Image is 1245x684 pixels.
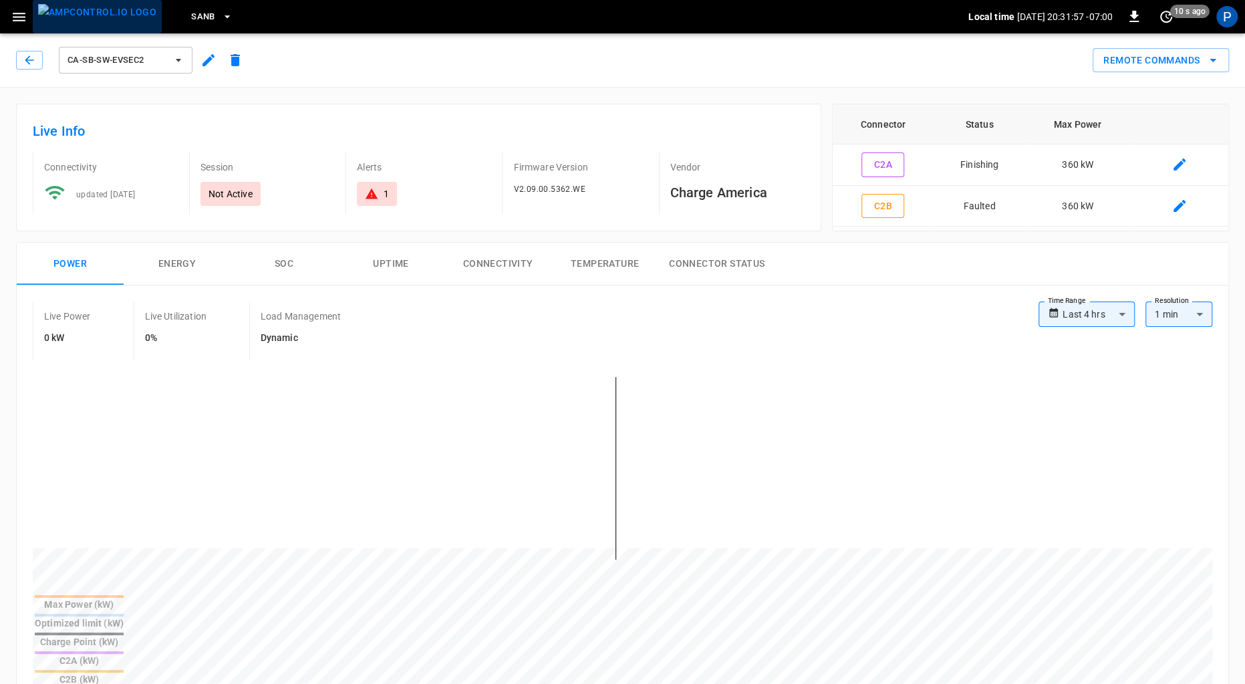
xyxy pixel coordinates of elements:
button: SanB [186,4,238,30]
span: updated [DATE] [76,190,136,199]
div: profile-icon [1216,6,1238,27]
h6: Charge America [670,182,805,203]
td: Faulted [934,186,1024,227]
div: 1 [384,187,389,201]
p: Live Power [44,310,91,323]
p: Alerts [357,160,491,174]
button: Connector Status [658,243,775,286]
p: Not Active [209,187,253,201]
label: Time Range [1048,296,1085,306]
p: Load Management [261,310,341,323]
button: ca-sb-sw-evseC2 [59,47,192,74]
p: [DATE] 20:31:57 -07:00 [1017,10,1113,23]
button: Temperature [551,243,658,286]
span: ca-sb-sw-evseC2 [67,53,166,68]
img: ampcontrol.io logo [38,4,156,21]
button: Uptime [337,243,444,286]
p: Connectivity [44,160,178,174]
p: Vendor [670,160,805,174]
span: 10 s ago [1170,5,1210,18]
td: 360 kW [1025,186,1131,227]
td: Finishing [934,144,1024,186]
button: set refresh interval [1155,6,1177,27]
button: Connectivity [444,243,551,286]
div: remote commands options [1093,48,1229,73]
div: Last 4 hrs [1063,302,1135,327]
h6: 0% [145,331,206,346]
button: Energy [124,243,231,286]
button: Remote Commands [1093,48,1229,73]
th: Connector [833,104,934,144]
label: Resolution [1155,296,1188,306]
button: C2A [861,152,904,177]
div: 1 min [1145,302,1212,327]
p: Local time [968,10,1014,23]
h6: Live Info [33,120,805,142]
h6: Dynamic [261,331,341,346]
h6: 0 kW [44,331,91,346]
th: Max Power [1025,104,1131,144]
span: V2.09.00.5362.WE [513,185,585,194]
span: SanB [191,9,215,25]
button: C2B [861,194,904,219]
table: connector table [833,104,1228,227]
td: 360 kW [1025,144,1131,186]
th: Status [934,104,1024,144]
button: Power [17,243,124,286]
p: Live Utilization [145,310,206,323]
button: SOC [231,243,337,286]
p: Firmware Version [513,160,648,174]
p: Session [200,160,335,174]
